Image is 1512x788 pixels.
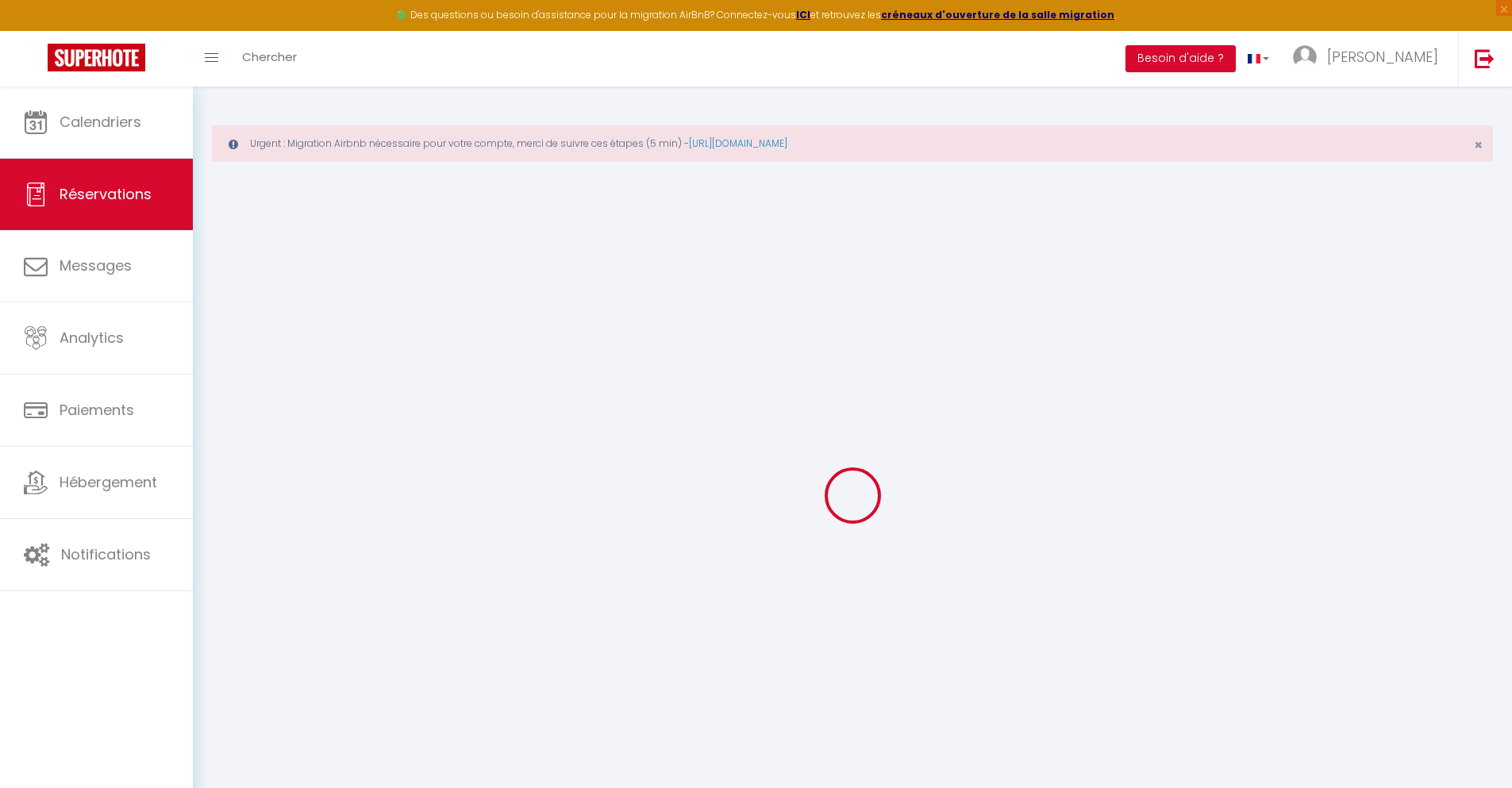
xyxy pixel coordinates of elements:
a: [URL][DOMAIN_NAME] [689,136,787,150]
a: créneaux d'ouverture de la salle migration [881,8,1114,21]
img: logout [1475,48,1495,68]
button: Besoin d'aide ? [1125,45,1236,72]
img: Super Booking [48,44,145,71]
div: Urgent : Migration Airbnb nécessaire pour votre compte, merci de suivre ces étapes (5 min) - [212,125,1493,162]
a: Chercher [230,31,309,86]
span: Paiements [60,400,134,420]
span: × [1474,135,1483,155]
img: ... [1293,45,1317,69]
span: [PERSON_NAME] [1327,47,1438,67]
a: ICI [796,8,810,21]
span: Notifications [61,544,151,564]
span: Hébergement [60,472,157,492]
span: Messages [60,256,132,275]
a: ... [PERSON_NAME] [1281,31,1458,86]
span: Analytics [60,328,124,348]
button: Ouvrir le widget de chat LiveChat [13,6,60,54]
button: Close [1474,138,1483,152]
span: Calendriers [60,112,141,132]
span: Chercher [242,48,297,65]
span: Réservations [60,184,152,204]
